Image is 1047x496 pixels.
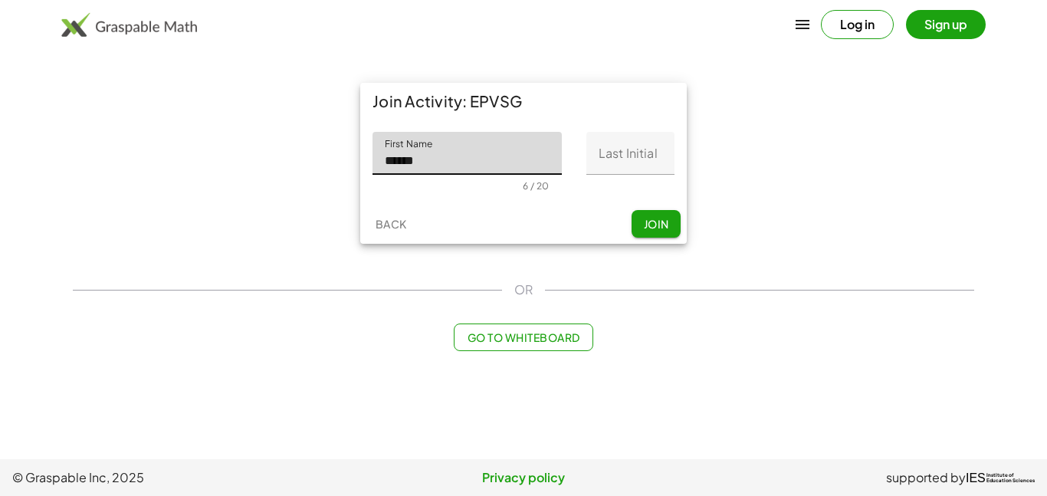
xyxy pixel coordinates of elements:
span: OR [514,281,533,299]
a: IESInstitute ofEducation Sciences [966,468,1035,487]
span: Go to Whiteboard [467,330,579,344]
div: Join Activity: EPVSG [360,83,687,120]
span: Back [375,217,406,231]
button: Go to Whiteboard [454,324,592,351]
span: Institute of Education Sciences [986,473,1035,484]
button: Join [632,210,681,238]
button: Back [366,210,415,238]
span: supported by [886,468,966,487]
span: Join [643,217,668,231]
span: © Graspable Inc, 2025 [12,468,353,487]
a: Privacy policy [353,468,694,487]
button: Log in [821,10,894,39]
button: Sign up [906,10,986,39]
span: IES [966,471,986,485]
div: 6 / 20 [523,180,549,192]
